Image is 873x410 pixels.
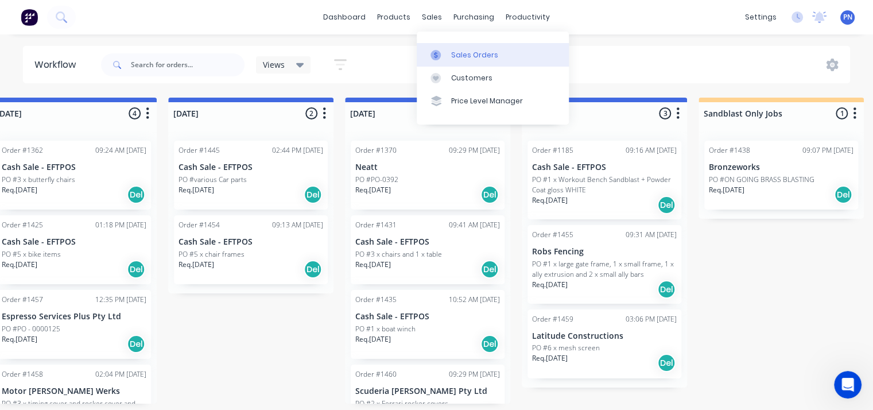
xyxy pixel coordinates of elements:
[704,141,858,210] div: Order #143809:07 PM [DATE]BronzeworksPO #ON GOING BRASS BLASTINGReq.[DATE]Del
[272,145,323,156] div: 02:44 PM [DATE]
[21,9,38,26] img: Factory
[417,67,569,90] a: Customers
[739,9,782,26] div: settings
[2,324,60,334] p: PO #PO - 0000125
[179,185,214,195] p: Req. [DATE]
[2,163,146,172] p: Cash Sale - EFTPOS
[355,249,442,260] p: PO #3 x chairs and 1 x table
[416,9,448,26] div: sales
[355,260,391,270] p: Req. [DATE]
[2,334,37,345] p: Req. [DATE]
[174,215,328,284] div: Order #145409:13 AM [DATE]Cash Sale - EFTPOSPO #5 x chair framesReq.[DATE]Del
[527,225,681,304] div: Order #145509:31 AM [DATE]Robs FencingPO #1 x large gate frame, 1 x small frame, 1 x ally extrusi...
[451,96,523,106] div: Price Level Manager
[179,175,247,185] p: PO #various Car parts
[304,260,322,279] div: Del
[532,175,677,195] p: PO #1 x Workout Bench Sandblast + Powder Coat gloss WHITE
[527,310,681,378] div: Order #145903:06 PM [DATE]Latitude ConstructionsPO #6 x mesh screenReq.[DATE]Del
[417,90,569,113] a: Price Level Manager
[179,145,220,156] div: Order #1445
[351,215,505,284] div: Order #143109:41 AM [DATE]Cash Sale - EFTPOSPO #3 x chairs and 1 x tableReq.[DATE]Del
[95,220,146,230] div: 01:18 PM [DATE]
[179,220,220,230] div: Order #1454
[355,399,448,409] p: PO #2 x Ferrari rocker covers
[127,185,145,204] div: Del
[95,145,146,156] div: 09:24 AM [DATE]
[709,163,853,172] p: Bronzeworks
[500,9,556,26] div: productivity
[709,175,814,185] p: PO #ON GOING BRASS BLASTING
[843,12,852,22] span: PN
[834,185,852,204] div: Del
[95,369,146,380] div: 02:04 PM [DATE]
[449,295,500,305] div: 10:52 AM [DATE]
[355,324,416,334] p: PO #1 x boat winch
[626,145,677,156] div: 09:16 AM [DATE]
[626,314,677,324] div: 03:06 PM [DATE]
[355,312,500,322] p: Cash Sale - EFTPOS
[179,249,245,260] p: PO #5 x chair frames
[480,335,499,353] div: Del
[304,185,322,204] div: Del
[317,9,371,26] a: dashboard
[2,295,43,305] div: Order #1457
[263,59,285,71] span: Views
[532,247,677,257] p: Robs Fencing
[709,145,750,156] div: Order #1438
[657,280,676,299] div: Del
[351,141,505,210] div: Order #137009:29 PM [DATE]NeattPO #PO-0392Req.[DATE]Del
[179,163,323,172] p: Cash Sale - EFTPOS
[532,353,568,363] p: Req. [DATE]
[2,386,146,396] p: Motor [PERSON_NAME] Werks
[532,163,677,172] p: Cash Sale - EFTPOS
[355,175,398,185] p: PO #PO-0392
[179,260,214,270] p: Req. [DATE]
[371,9,416,26] div: products
[480,185,499,204] div: Del
[449,220,500,230] div: 09:41 AM [DATE]
[355,145,397,156] div: Order #1370
[527,141,681,219] div: Order #118509:16 AM [DATE]Cash Sale - EFTPOSPO #1 x Workout Bench Sandblast + Powder Coat gloss W...
[2,145,43,156] div: Order #1362
[480,260,499,279] div: Del
[834,371,862,399] iframe: Intercom live chat
[451,73,492,83] div: Customers
[355,185,391,195] p: Req. [DATE]
[657,196,676,214] div: Del
[2,260,37,270] p: Req. [DATE]
[355,237,500,247] p: Cash Sale - EFTPOS
[657,354,676,372] div: Del
[127,260,145,279] div: Del
[532,195,568,206] p: Req. [DATE]
[2,249,61,260] p: PO #5 x bike items
[355,369,397,380] div: Order #1460
[532,331,677,341] p: Latitude Constructions
[532,280,568,290] p: Req. [DATE]
[532,259,677,280] p: PO #1 x large gate frame, 1 x small frame, 1 x ally extrusion and 2 x small ally bars
[95,295,146,305] div: 12:35 PM [DATE]
[709,185,744,195] p: Req. [DATE]
[2,185,37,195] p: Req. [DATE]
[449,145,500,156] div: 09:29 PM [DATE]
[131,53,245,76] input: Search for orders...
[451,50,498,60] div: Sales Orders
[174,141,328,210] div: Order #144502:44 PM [DATE]Cash Sale - EFTPOSPO #various Car partsReq.[DATE]Del
[802,145,853,156] div: 09:07 PM [DATE]
[532,145,573,156] div: Order #1185
[626,230,677,240] div: 09:31 AM [DATE]
[417,43,569,66] a: Sales Orders
[355,220,397,230] div: Order #1431
[351,290,505,359] div: Order #143510:52 AM [DATE]Cash Sale - EFTPOSPO #1 x boat winchReq.[DATE]Del
[355,163,500,172] p: Neatt
[2,369,43,380] div: Order #1458
[448,9,500,26] div: purchasing
[179,237,323,247] p: Cash Sale - EFTPOS
[2,175,75,185] p: PO #3 x butterfly chairs
[355,295,397,305] div: Order #1435
[449,369,500,380] div: 09:29 PM [DATE]
[355,334,391,345] p: Req. [DATE]
[34,58,82,72] div: Workflow
[2,220,43,230] div: Order #1425
[532,343,600,353] p: PO #6 x mesh screen
[272,220,323,230] div: 09:13 AM [DATE]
